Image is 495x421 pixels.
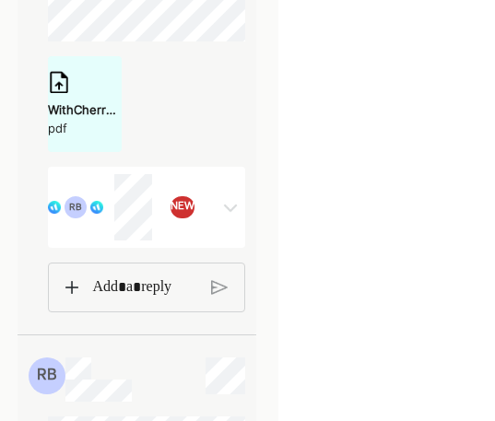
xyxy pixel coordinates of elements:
[65,196,87,218] div: RB
[48,119,122,137] div: pdf
[83,263,206,311] div: Rich Text Editor. Editing area: main
[48,100,122,119] div: WithCherry Payment Sample .HEIC.pdf
[171,198,194,216] span: NEW
[29,357,65,394] div: RB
